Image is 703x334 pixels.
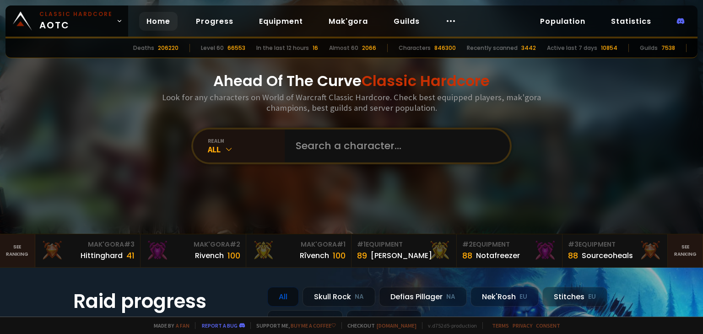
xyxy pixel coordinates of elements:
a: Population [533,12,593,31]
small: EU [402,316,410,325]
div: 88 [568,249,578,262]
div: Rîvench [300,250,329,261]
a: #1Equipment89[PERSON_NAME] [351,234,457,267]
input: Search a character... [290,129,499,162]
div: In the last 12 hours [256,44,309,52]
div: 206220 [158,44,178,52]
div: Nek'Rosh [470,287,539,307]
div: Stitches [542,287,607,307]
div: All [267,287,299,307]
div: [PERSON_NAME] [371,250,432,261]
div: 66553 [227,44,245,52]
div: Characters [399,44,431,52]
div: Sourceoheals [582,250,633,261]
small: NA [446,292,455,302]
div: 846300 [434,44,456,52]
div: Mak'Gora [252,240,346,249]
div: Mak'Gora [146,240,240,249]
h3: Look for any characters on World of Warcraft Classic Hardcore. Check best equipped players, mak'g... [158,92,545,113]
div: Equipment [462,240,556,249]
a: Buy me a coffee [291,322,336,329]
span: Support me, [250,322,336,329]
div: realm [208,137,285,144]
div: Mak'Gora [41,240,135,249]
div: 7538 [661,44,675,52]
span: Made by [148,322,189,329]
small: EU [519,292,527,302]
div: Deaths [133,44,154,52]
div: 89 [357,249,367,262]
a: Mak'Gora#3Hittinghard41 [35,234,141,267]
a: #3Equipment88Sourceoheals [562,234,668,267]
span: # 2 [230,240,240,249]
a: Mak'gora [321,12,375,31]
div: 2066 [362,44,376,52]
div: 10854 [601,44,617,52]
small: NA [355,292,364,302]
span: # 3 [568,240,579,249]
div: Hittinghard [81,250,123,261]
span: Classic Hardcore [362,70,490,91]
a: [DOMAIN_NAME] [377,322,416,329]
div: All [208,144,285,155]
div: 100 [227,249,240,262]
div: 41 [126,249,135,262]
div: Level 60 [201,44,224,52]
div: 3442 [521,44,536,52]
span: AOTC [39,10,113,32]
h1: Ahead Of The Curve [213,70,490,92]
div: 16 [313,44,318,52]
span: Checkout [341,322,416,329]
div: Notafreezer [476,250,520,261]
a: Progress [189,12,241,31]
div: Equipment [568,240,662,249]
a: Consent [536,322,560,329]
a: Seeranking [668,234,703,267]
a: Statistics [604,12,659,31]
a: Report a bug [202,322,238,329]
a: Privacy [513,322,532,329]
div: Soulseeker [346,310,422,330]
a: Terms [492,322,509,329]
div: Active last 7 days [547,44,597,52]
div: 88 [462,249,472,262]
div: Skull Rock [303,287,375,307]
a: Guilds [386,12,427,31]
span: # 3 [124,240,135,249]
small: EU [588,292,596,302]
div: Defias Pillager [379,287,467,307]
span: # 1 [357,240,366,249]
div: Doomhowl [267,310,343,330]
a: Mak'Gora#1Rîvench100 [246,234,351,267]
small: NA [322,316,331,325]
span: # 1 [337,240,346,249]
a: Mak'Gora#2Rivench100 [141,234,246,267]
div: Rivench [195,250,224,261]
a: Classic HardcoreAOTC [5,5,128,37]
a: Home [139,12,178,31]
a: a fan [176,322,189,329]
div: Almost 60 [329,44,358,52]
small: Classic Hardcore [39,10,113,18]
span: # 2 [462,240,473,249]
a: #2Equipment88Notafreezer [457,234,562,267]
div: Equipment [357,240,451,249]
span: v. d752d5 - production [422,322,477,329]
div: Recently scanned [467,44,518,52]
a: Equipment [252,12,310,31]
div: Guilds [640,44,658,52]
div: 100 [333,249,346,262]
h1: Raid progress [73,287,256,316]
